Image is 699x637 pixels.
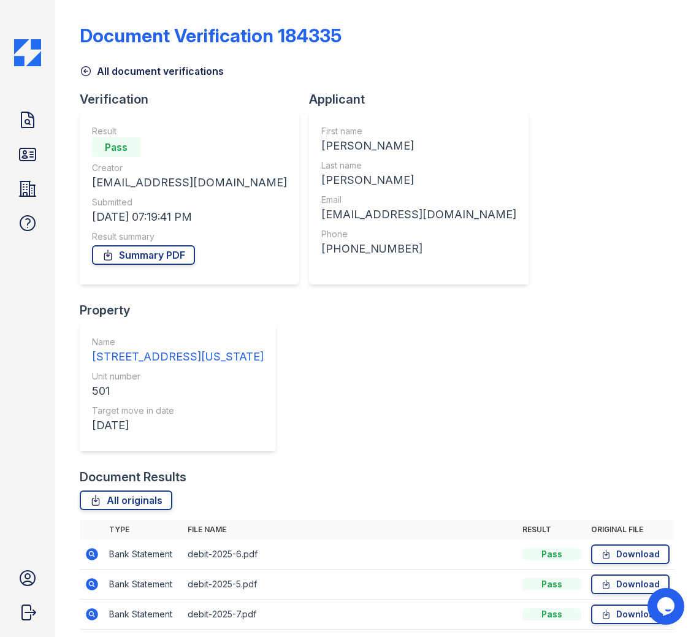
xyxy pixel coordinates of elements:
[522,548,581,560] div: Pass
[92,348,264,365] div: [STREET_ADDRESS][US_STATE]
[92,336,264,348] div: Name
[321,194,516,206] div: Email
[321,240,516,257] div: [PHONE_NUMBER]
[518,520,586,540] th: Result
[104,540,183,570] td: Bank Statement
[104,570,183,600] td: Bank Statement
[14,39,41,66] img: CE_Icon_Blue-c292c112584629df590d857e76928e9f676e5b41ef8f769ba2f05ee15b207248.png
[92,336,264,365] a: Name [STREET_ADDRESS][US_STATE]
[321,159,516,172] div: Last name
[92,245,195,265] a: Summary PDF
[591,605,670,624] a: Download
[321,206,516,223] div: [EMAIL_ADDRESS][DOMAIN_NAME]
[80,25,342,47] div: Document Verification 184335
[591,574,670,594] a: Download
[183,600,518,630] td: debit-2025-7.pdf
[104,520,183,540] th: Type
[183,540,518,570] td: debit-2025-6.pdf
[92,137,141,157] div: Pass
[92,405,264,417] div: Target move in date
[80,91,309,108] div: Verification
[591,544,670,564] a: Download
[309,91,538,108] div: Applicant
[321,125,516,137] div: First name
[80,468,186,486] div: Document Results
[647,588,687,625] iframe: chat widget
[92,174,287,191] div: [EMAIL_ADDRESS][DOMAIN_NAME]
[522,608,581,620] div: Pass
[183,520,518,540] th: File name
[321,137,516,154] div: [PERSON_NAME]
[92,383,264,400] div: 501
[92,196,287,208] div: Submitted
[92,231,287,243] div: Result summary
[321,172,516,189] div: [PERSON_NAME]
[321,228,516,240] div: Phone
[92,208,287,226] div: [DATE] 07:19:41 PM
[522,578,581,590] div: Pass
[92,162,287,174] div: Creator
[80,302,286,319] div: Property
[586,520,674,540] th: Original file
[92,417,264,434] div: [DATE]
[104,600,183,630] td: Bank Statement
[92,125,287,137] div: Result
[80,490,172,510] a: All originals
[80,64,224,78] a: All document verifications
[183,570,518,600] td: debit-2025-5.pdf
[92,370,264,383] div: Unit number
